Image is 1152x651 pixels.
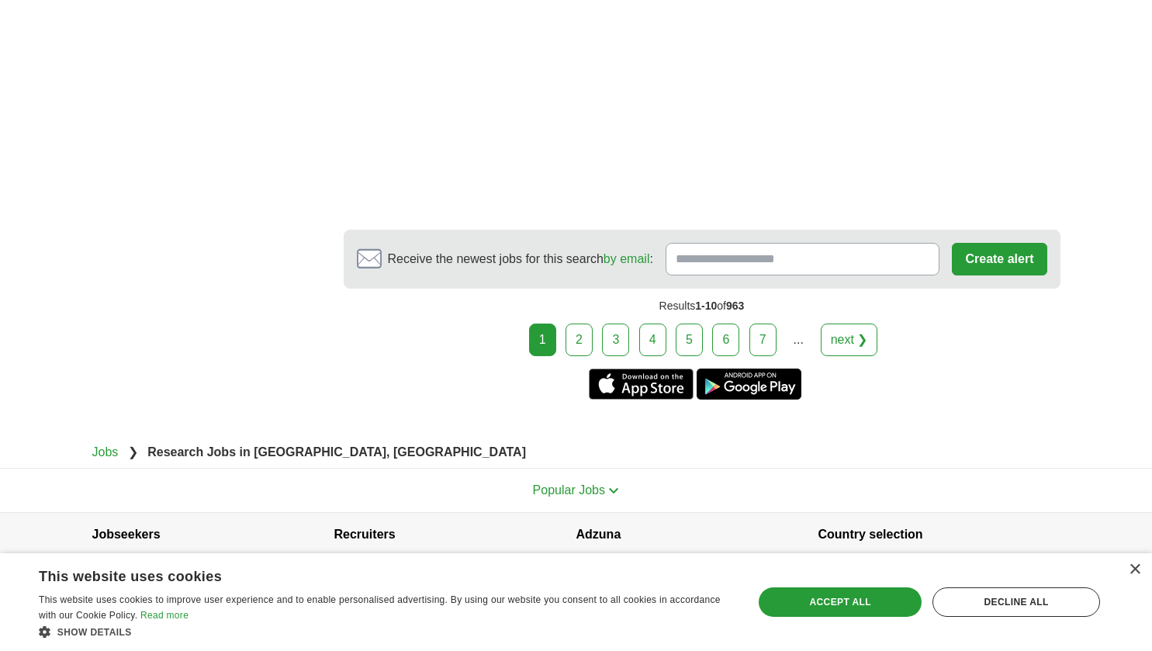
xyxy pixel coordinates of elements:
span: Show details [57,627,132,638]
strong: Research Jobs in [GEOGRAPHIC_DATA], [GEOGRAPHIC_DATA] [147,445,526,459]
div: Show details [39,624,732,639]
div: Accept all [759,587,922,617]
div: Decline all [932,587,1100,617]
a: Get the iPhone app [589,369,694,400]
img: toggle icon [608,487,619,494]
a: by email [604,252,650,265]
a: next ❯ [821,324,878,356]
div: Close [1129,564,1140,576]
a: 2 [566,324,593,356]
div: This website uses cookies [39,563,694,586]
span: 1-10 [695,300,717,312]
a: 5 [676,324,703,356]
a: Get the Android app [697,369,801,400]
span: This website uses cookies to improve user experience and to enable personalised advertising. By u... [39,594,721,621]
a: Read more, opens a new window [140,610,189,621]
span: Popular Jobs [533,483,605,497]
a: 6 [712,324,739,356]
span: 963 [726,300,744,312]
span: Receive the newest jobs for this search : [388,250,653,268]
div: ... [783,324,814,355]
div: 1 [529,324,556,356]
a: 3 [602,324,629,356]
a: Jobs [92,445,119,459]
h4: Country selection [818,513,1060,556]
a: 4 [639,324,666,356]
button: Create alert [952,243,1046,275]
a: 7 [749,324,777,356]
div: Results of [344,289,1060,324]
span: ❯ [128,445,138,459]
